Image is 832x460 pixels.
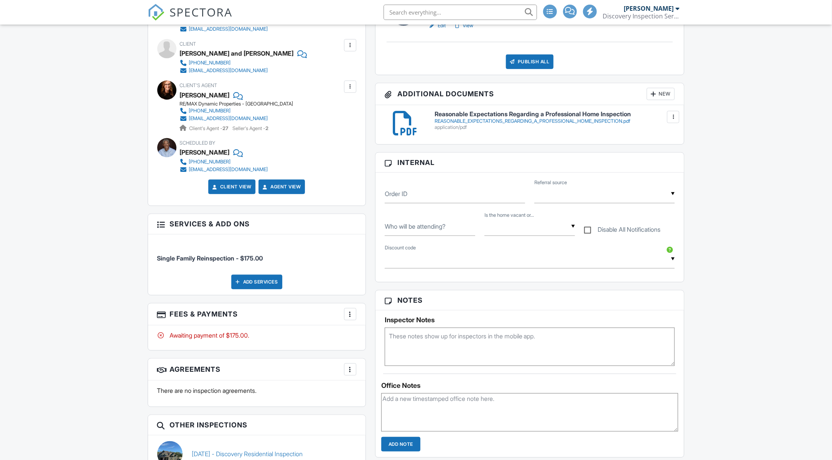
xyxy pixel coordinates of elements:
a: Agent View [261,183,301,191]
h6: Reasonable Expectations Regarding a Professional Home Inspection [435,111,675,118]
span: Client's Agent - [189,125,230,131]
div: Office Notes [381,382,679,389]
div: application/pdf [435,124,675,130]
input: Search everything... [384,5,537,20]
a: [EMAIL_ADDRESS][DOMAIN_NAME] [180,25,268,33]
span: Client [180,41,196,47]
div: [EMAIL_ADDRESS][DOMAIN_NAME] [189,115,268,122]
a: Reasonable Expectations Regarding a Professional Home Inspection REASONABLE_EXPECTATIONS_REGARDIN... [435,111,675,130]
input: Add Note [381,437,420,452]
div: [EMAIL_ADDRESS][DOMAIN_NAME] [189,26,268,32]
input: Who will be attending? [385,217,475,236]
strong: 2 [266,125,269,131]
div: [PERSON_NAME] and [PERSON_NAME] [180,48,294,59]
div: [PERSON_NAME] [180,147,230,158]
label: Referral source [534,179,567,186]
a: Client View [211,183,252,191]
h3: Fees & Payments [148,303,366,325]
div: Add Services [231,275,282,289]
div: [EMAIL_ADDRESS][DOMAIN_NAME] [189,167,268,173]
strong: 27 [223,125,229,131]
div: REASONABLE_EXPECTATIONS_REGARDING_A_PROFESSIONAL_HOME_INSPECTION.pdf [435,118,675,124]
div: Discovery Inspection Services [603,12,680,20]
div: [PERSON_NAME] [624,5,674,12]
h3: Agreements [148,359,366,381]
a: [EMAIL_ADDRESS][DOMAIN_NAME] [180,67,301,74]
span: SPECTORA [170,4,233,20]
div: [PHONE_NUMBER] [189,159,231,165]
a: [PERSON_NAME] [180,89,230,101]
span: Scheduled By [180,140,216,146]
div: RE/MAX Dynamic Properties - [GEOGRAPHIC_DATA] [180,101,293,107]
h3: Notes [376,290,684,310]
a: [PHONE_NUMBER] [180,107,287,115]
li: Service: Single Family Reinspection [157,240,356,269]
a: View [453,22,473,30]
h3: Additional Documents [376,83,684,105]
div: New [647,88,675,100]
h3: Other Inspections [148,415,366,435]
a: [EMAIL_ADDRESS][DOMAIN_NAME] [180,115,287,122]
a: [PHONE_NUMBER] [180,158,268,166]
span: Seller's Agent - [233,125,269,131]
div: [PHONE_NUMBER] [189,108,231,114]
label: Order ID [385,190,407,198]
div: Awaiting payment of $175.00. [157,331,356,340]
h3: Services & Add ons [148,214,366,234]
h3: Internal [376,153,684,173]
div: [PHONE_NUMBER] [189,60,231,66]
a: [PHONE_NUMBER] [180,59,301,67]
div: [EMAIL_ADDRESS][DOMAIN_NAME] [189,68,268,74]
a: Edit [428,22,446,30]
p: There are no inspection agreements. [157,386,356,395]
img: The Best Home Inspection Software - Spectora [148,4,165,21]
span: Client's Agent [180,82,217,88]
label: Disable All Notifications [584,226,661,236]
h5: Inspector Notes [385,316,675,324]
a: [DATE] - Discovery Residential Inspection [192,450,303,458]
a: SPECTORA [148,10,233,26]
div: Publish All [506,54,554,69]
span: Single Family Reinspection - $175.00 [157,254,263,262]
label: Discount code [385,244,416,251]
a: [EMAIL_ADDRESS][DOMAIN_NAME] [180,166,268,173]
label: Who will be attending? [385,222,445,231]
label: Is the home vacant or occupied? [484,212,534,219]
